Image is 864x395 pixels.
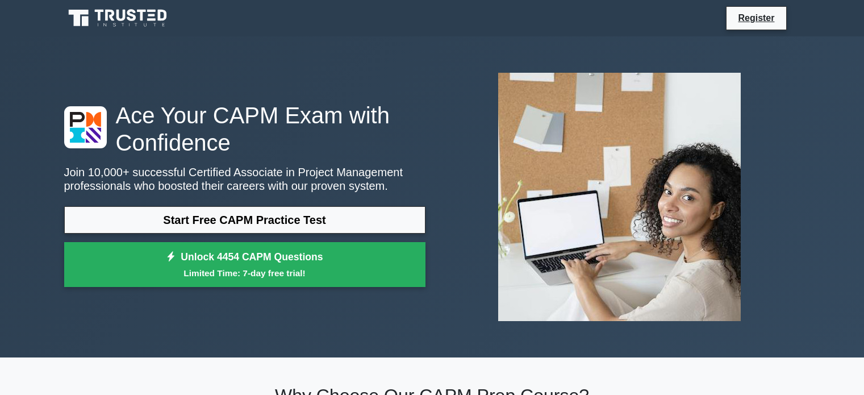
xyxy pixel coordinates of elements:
[731,11,781,25] a: Register
[64,242,425,288] a: Unlock 4454 CAPM QuestionsLimited Time: 7-day free trial!
[64,102,425,156] h1: Ace Your CAPM Exam with Confidence
[64,165,425,193] p: Join 10,000+ successful Certified Associate in Project Management professionals who boosted their...
[78,267,411,280] small: Limited Time: 7-day free trial!
[64,206,425,234] a: Start Free CAPM Practice Test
